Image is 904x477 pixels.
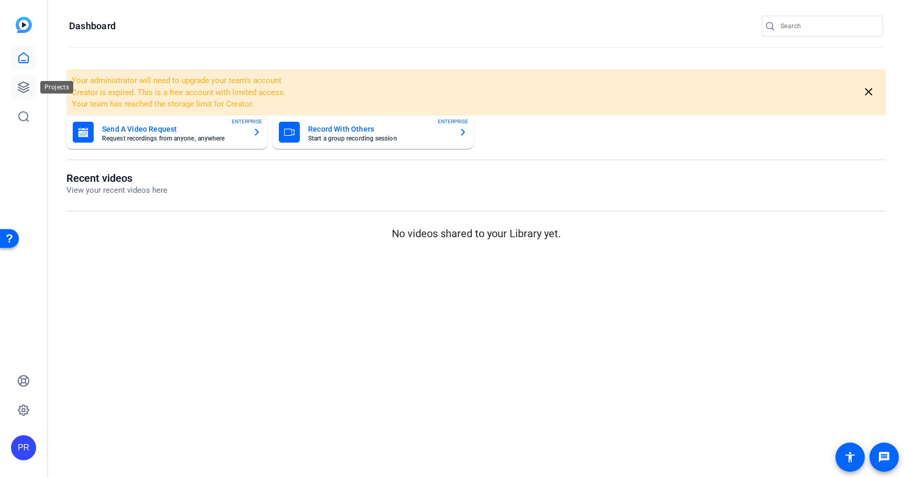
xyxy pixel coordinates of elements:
p: View your recent videos here [66,184,167,196]
h1: Recent videos [66,172,167,184]
mat-card-subtitle: Start a group recording session [308,135,450,142]
mat-card-title: Send A Video Request [102,123,244,135]
mat-card-title: Record With Others [308,123,450,135]
button: Record With OthersStart a group recording sessionENTERPRISE [273,115,473,149]
div: PR [11,435,36,460]
p: No videos shared to your Library yet. [66,226,886,241]
span: Your administrator will need to upgrade your team's account [72,76,281,85]
li: Creator is expired. This is a free account with limited access. [72,87,727,99]
mat-icon: accessibility [844,451,856,463]
li: Your team has reached the storage limit for Creator. [72,98,727,110]
mat-icon: close [862,86,875,99]
h1: Dashboard [69,20,116,32]
mat-card-subtitle: Request recordings from anyone, anywhere [102,135,244,142]
img: blue-gradient.svg [16,17,32,33]
input: Search [781,20,875,32]
mat-icon: message [878,451,890,463]
span: ENTERPRISE [232,118,262,125]
div: Projects [40,81,73,94]
button: Send A Video RequestRequest recordings from anyone, anywhereENTERPRISE [66,115,267,149]
span: ENTERPRISE [438,118,468,125]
